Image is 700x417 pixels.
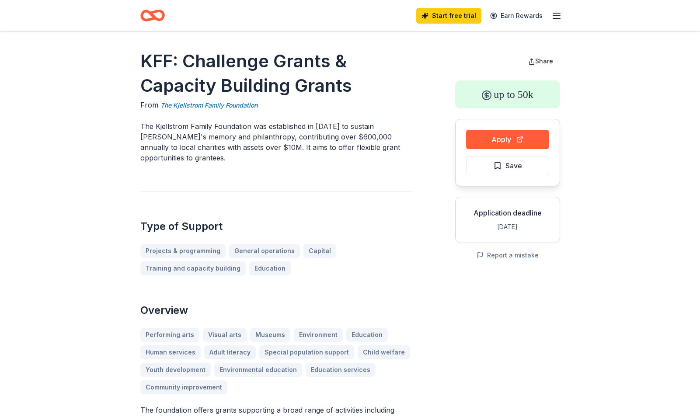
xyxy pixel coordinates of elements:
[140,121,413,163] p: The Kjellstrom Family Foundation was established in [DATE] to sustain [PERSON_NAME]'s memory and ...
[463,208,553,218] div: Application deadline
[416,8,481,24] a: Start free trial
[140,5,165,26] a: Home
[140,49,413,98] h1: KFF: Challenge Grants & Capacity Building Grants
[140,219,413,233] h2: Type of Support
[455,80,560,108] div: up to 50k
[535,57,553,65] span: Share
[160,100,258,111] a: The Kjellstrom Family Foundation
[463,222,553,232] div: [DATE]
[466,130,549,149] button: Apply
[140,303,413,317] h2: Overview
[477,250,539,261] button: Report a mistake
[466,156,549,175] button: Save
[521,52,560,70] button: Share
[140,100,413,111] div: From
[485,8,548,24] a: Earn Rewards
[505,160,522,171] span: Save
